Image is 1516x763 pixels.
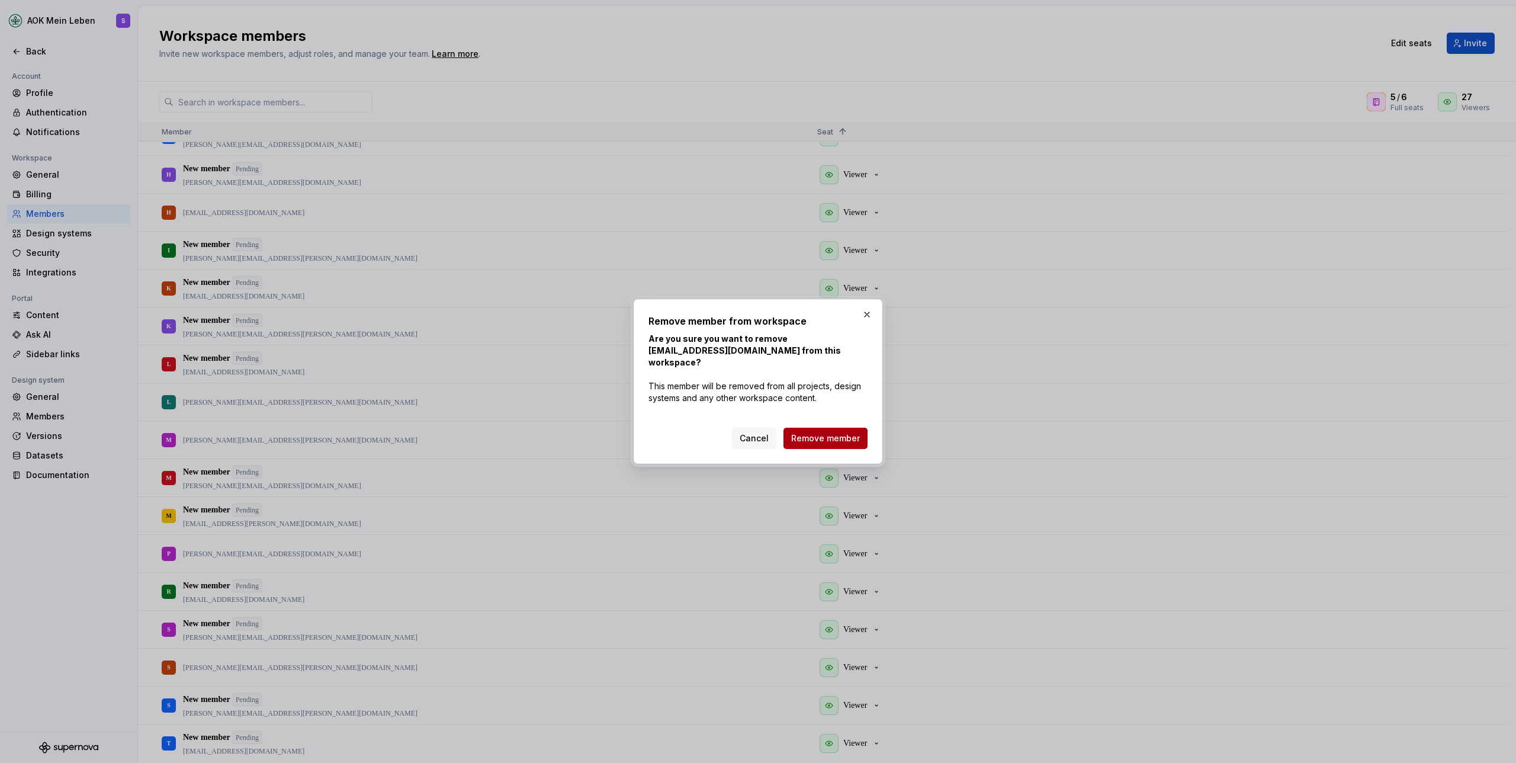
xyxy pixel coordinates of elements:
button: Remove member [783,428,868,449]
span: Remove member [791,432,860,444]
p: This member will be removed from all projects, design systems and any other workspace content. [648,333,868,404]
b: Are you sure you want to remove [EMAIL_ADDRESS][DOMAIN_NAME] from this workspace? [648,334,841,367]
button: Cancel [732,428,776,449]
span: Cancel [740,432,769,444]
h2: Remove member from workspace [648,314,868,328]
